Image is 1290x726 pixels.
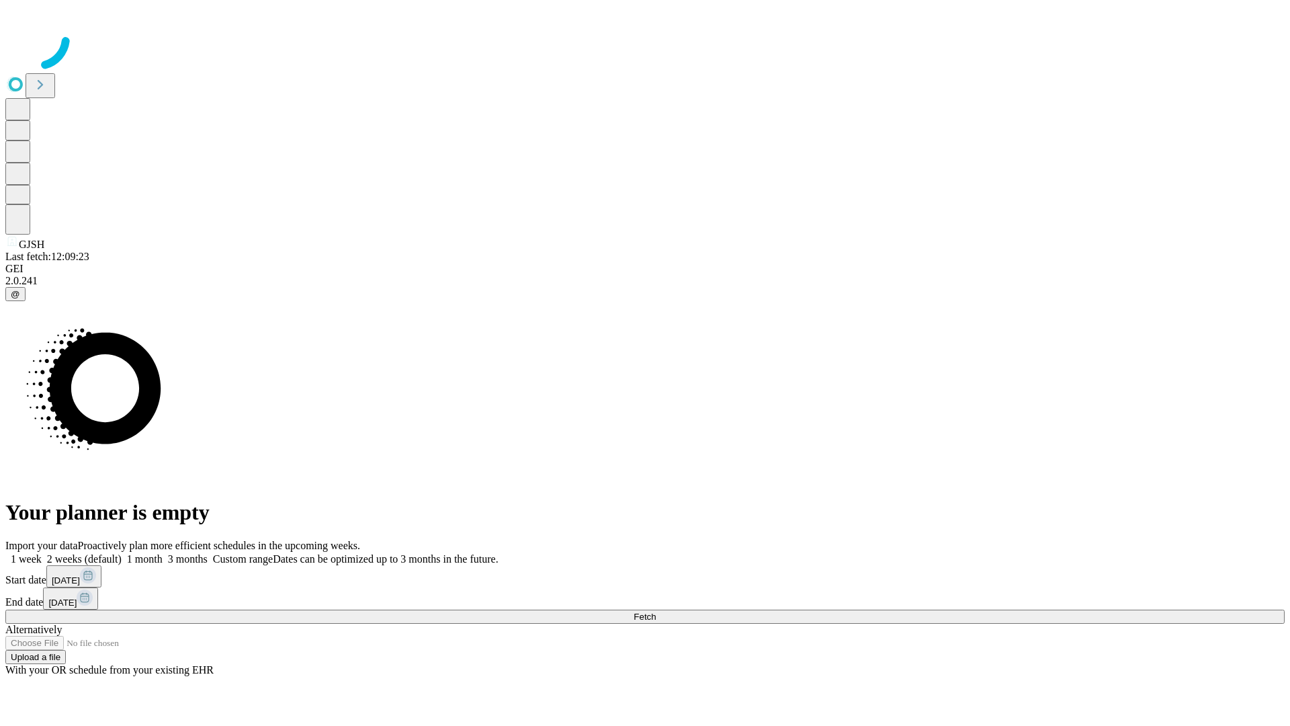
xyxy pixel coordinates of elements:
[47,553,122,565] span: 2 weeks (default)
[5,500,1285,525] h1: Your planner is empty
[48,598,77,608] span: [DATE]
[43,588,98,610] button: [DATE]
[5,588,1285,610] div: End date
[5,287,26,301] button: @
[5,664,214,676] span: With your OR schedule from your existing EHR
[5,275,1285,287] div: 2.0.241
[11,289,20,299] span: @
[5,251,89,262] span: Last fetch: 12:09:23
[52,575,80,586] span: [DATE]
[11,553,42,565] span: 1 week
[46,565,101,588] button: [DATE]
[5,565,1285,588] div: Start date
[78,540,360,551] span: Proactively plan more efficient schedules in the upcoming weeks.
[168,553,208,565] span: 3 months
[5,263,1285,275] div: GEI
[5,540,78,551] span: Import your data
[213,553,273,565] span: Custom range
[5,624,62,635] span: Alternatively
[127,553,163,565] span: 1 month
[5,610,1285,624] button: Fetch
[273,553,498,565] span: Dates can be optimized up to 3 months in the future.
[19,239,44,250] span: GJSH
[634,612,656,622] span: Fetch
[5,650,66,664] button: Upload a file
